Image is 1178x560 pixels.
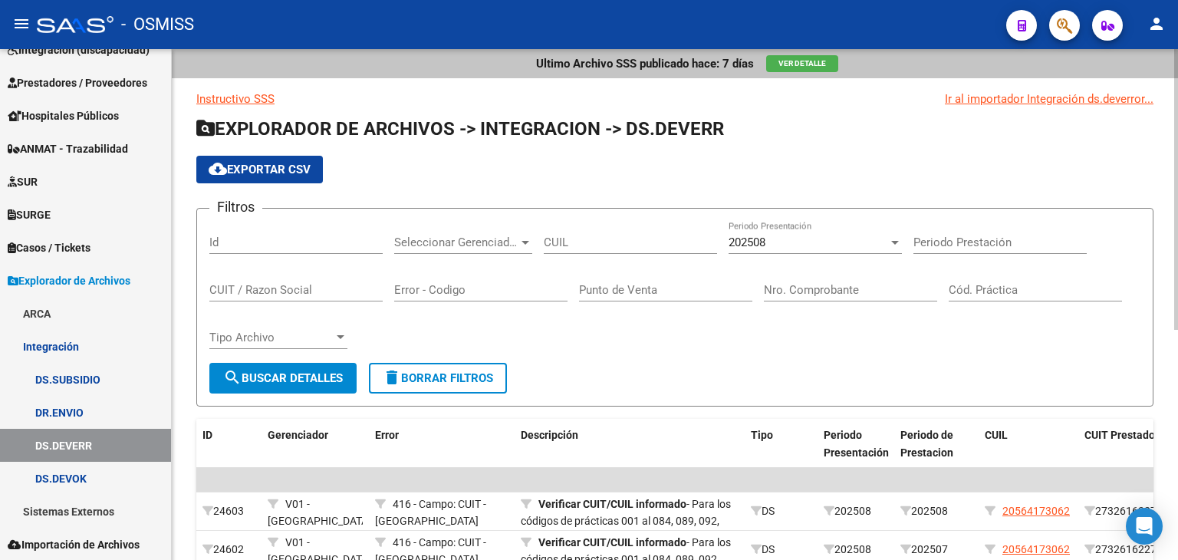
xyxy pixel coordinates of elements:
[751,429,773,441] span: Tipo
[8,239,90,256] span: Casos / Tickets
[766,55,838,72] button: Ver Detalle
[745,419,818,469] datatable-header-cell: Tipo
[369,419,515,469] datatable-header-cell: Error
[202,541,255,558] div: 24602
[900,541,972,558] div: 202507
[1002,505,1070,517] span: 20564173062
[209,331,334,344] span: Tipo Archivo
[196,419,262,469] datatable-header-cell: ID
[1084,429,1159,441] span: CUIT Prestador
[985,429,1008,441] span: CUIL
[8,41,150,58] span: Integración (discapacidad)
[223,371,343,385] span: Buscar Detalles
[778,59,826,68] span: Ver Detalle
[8,107,119,124] span: Hospitales Públicos
[375,498,486,528] span: 416 - Campo: CUIT - [GEOGRAPHIC_DATA]
[900,502,972,520] div: 202508
[818,419,894,469] datatable-header-cell: Periodo Presentación
[515,419,745,469] datatable-header-cell: Descripción
[536,55,754,72] p: Ultimo Archivo SSS publicado hace: 7 días
[729,236,765,249] span: 202508
[751,541,811,558] div: DS
[202,502,255,520] div: 24603
[538,536,686,548] strong: Verificar CUIT/CUIL informado
[12,15,31,33] mat-icon: menu
[1147,15,1166,33] mat-icon: person
[375,429,399,441] span: Error
[1126,508,1163,545] div: Open Intercom Messenger
[262,419,369,469] datatable-header-cell: Gerenciador
[209,160,227,178] mat-icon: cloud_download
[8,173,38,190] span: SUR
[121,8,194,41] span: - OSMISS
[8,536,140,553] span: Importación de Archivos
[394,236,518,249] span: Seleccionar Gerenciador
[209,163,311,176] span: Exportar CSV
[824,502,888,520] div: 202508
[196,156,323,183] button: Exportar CSV
[383,368,401,387] mat-icon: delete
[202,429,212,441] span: ID
[824,541,888,558] div: 202508
[8,140,128,157] span: ANMAT - Trazabilidad
[538,498,686,510] strong: Verificar CUIT/CUIL informado
[268,429,328,441] span: Gerenciador
[521,429,578,441] span: Descripción
[979,419,1078,469] datatable-header-cell: CUIL
[196,118,724,140] span: EXPLORADOR DE ARCHIVOS -> INTEGRACION -> DS.DEVERR
[945,91,1153,107] div: Ir al importador Integración ds.deverror...
[209,363,357,394] button: Buscar Detalles
[824,429,889,459] span: Periodo Presentación
[383,371,493,385] span: Borrar Filtros
[8,206,51,223] span: SURGE
[8,74,147,91] span: Prestadores / Proveedores
[900,429,953,459] span: Periodo de Prestacion
[1002,543,1070,555] span: 20564173062
[8,272,130,289] span: Explorador de Archivos
[223,368,242,387] mat-icon: search
[369,363,507,394] button: Borrar Filtros
[196,92,275,106] a: Instructivo SSS
[209,196,262,218] h3: Filtros
[751,502,811,520] div: DS
[894,419,979,469] datatable-header-cell: Periodo de Prestacion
